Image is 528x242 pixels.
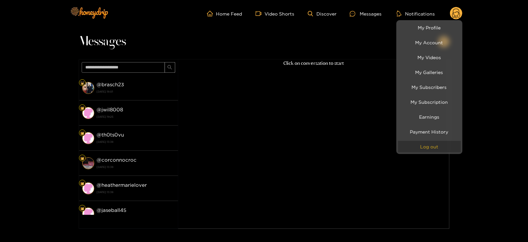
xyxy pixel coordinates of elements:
[398,22,461,33] a: My Profile
[398,126,461,138] a: Payment History
[398,141,461,152] button: Log out
[398,66,461,78] a: My Galleries
[398,111,461,123] a: Earnings
[398,37,461,48] a: My Account
[398,96,461,108] a: My Subscription
[398,52,461,63] a: My Videos
[398,81,461,93] a: My Subscribers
